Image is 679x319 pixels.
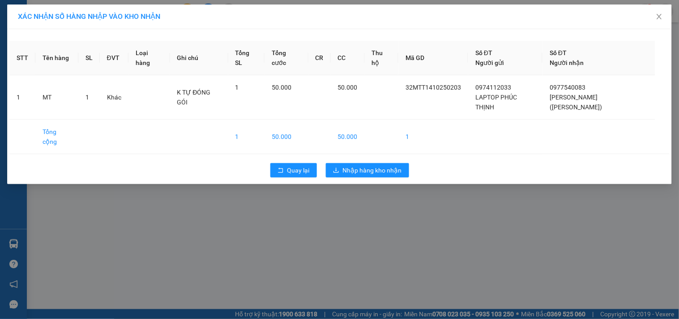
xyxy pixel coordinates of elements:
span: Quay lại [287,165,310,175]
span: Số ĐT [550,49,567,56]
td: 1 [228,120,265,154]
span: XÁC NHẬN SỐ HÀNG NHẬP VÀO KHO NHẬN [18,12,160,21]
span: Người gửi [475,59,504,66]
span: K TỰ ĐÓNG GÓI [177,89,211,106]
span: Số ĐT [475,49,492,56]
td: Tổng cộng [35,120,78,154]
td: 1 [398,120,468,154]
span: close [656,13,663,20]
span: 0974112033 [475,84,511,91]
span: LAPTOP PHÚC THỊNH [475,94,517,111]
th: CR [308,41,331,75]
th: Tổng cước [265,41,308,75]
span: [PERSON_NAME] ([PERSON_NAME]) [550,94,602,111]
td: 50.000 [265,120,308,154]
span: download [333,167,339,174]
th: Mã GD [398,41,468,75]
th: Loại hàng [128,41,170,75]
span: 32MTT1410250203 [406,84,461,91]
th: ĐVT [100,41,128,75]
span: Nhập hàng kho nhận [343,165,402,175]
th: Thu hộ [365,41,399,75]
th: Ghi chú [170,41,228,75]
span: 1 [85,94,89,101]
span: 0977540083 [550,84,585,91]
th: CC [331,41,365,75]
span: 50.000 [272,84,291,91]
td: MT [35,75,78,120]
span: 1 [235,84,239,91]
td: Khác [100,75,128,120]
th: SL [78,41,100,75]
button: rollbackQuay lại [270,163,317,177]
button: Close [647,4,672,30]
td: 1 [9,75,35,120]
span: 50.000 [338,84,358,91]
th: STT [9,41,35,75]
span: rollback [278,167,284,174]
th: Tên hàng [35,41,78,75]
button: downloadNhập hàng kho nhận [326,163,409,177]
span: Người nhận [550,59,584,66]
th: Tổng SL [228,41,265,75]
td: 50.000 [331,120,365,154]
